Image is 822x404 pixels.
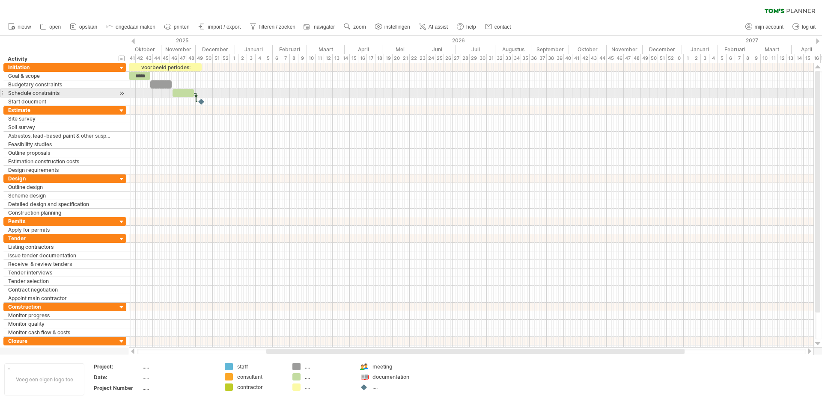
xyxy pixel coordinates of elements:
div: 7 [281,54,290,63]
div: Project: [94,363,141,370]
div: scroll naar activiteit [118,89,126,98]
div: 4 [709,54,718,63]
span: instellingen [384,24,410,30]
div: Site survey [8,115,113,123]
div: 39 [555,54,564,63]
div: 47 [624,54,632,63]
div: Budgetary constraints [8,80,113,88]
div: 24 [427,54,435,63]
div: 35 [521,54,530,63]
div: 0 [675,54,684,63]
div: 37 [538,54,547,63]
div: staff [237,363,284,370]
div: 48 [632,54,641,63]
div: Monitor quality [8,320,113,328]
div: Design requirements [8,166,113,174]
div: 51 [213,54,221,63]
div: Maart 2027 [752,45,792,54]
div: ..... [143,374,214,381]
div: 41 [572,54,581,63]
div: 41 [127,54,136,63]
div: Construction [8,303,113,311]
div: ..... [143,384,214,392]
div: contractor [237,383,284,391]
a: navigator [302,21,337,32]
div: Augustus 2026 [495,45,531,54]
div: 45 [607,54,615,63]
span: filteren / zoeken [259,24,295,30]
a: printen [162,21,192,32]
div: 52 [667,54,675,63]
div: 32 [495,54,504,63]
div: Tender [8,234,113,242]
div: April 2026 [345,45,382,54]
div: November 2026 [607,45,643,54]
div: Estimate [8,106,113,114]
div: Initiation [8,63,113,71]
div: September 2026 [531,45,569,54]
div: 33 [504,54,512,63]
div: 50 [204,54,213,63]
div: 36 [530,54,538,63]
div: Februari 2027 [718,45,752,54]
div: 49 [196,54,204,63]
div: .... [305,383,351,391]
span: ongedaan maken [116,24,155,30]
a: instellingen [373,21,413,32]
a: import / export [197,21,244,32]
div: 14 [341,54,350,63]
div: 28 [461,54,470,63]
div: Project Number [94,384,141,392]
div: Detailed design and specification [8,200,113,208]
div: Activity [8,55,112,63]
a: log uit [790,21,818,32]
div: 45 [161,54,170,63]
div: Design [8,174,113,183]
div: 15 [804,54,812,63]
div: 1 [684,54,692,63]
div: 26 [444,54,453,63]
div: Februari 2026 [273,45,307,54]
div: .... [305,373,351,380]
a: ongedaan maken [104,21,158,32]
div: 21 [401,54,410,63]
span: AI assist [429,24,448,30]
div: 42 [136,54,144,63]
div: 5 [718,54,727,63]
div: 6 [727,54,735,63]
div: Soil survey [8,123,113,131]
div: 10 [307,54,316,63]
div: 2026 [235,36,682,45]
div: 43 [144,54,153,63]
div: 30 [478,54,487,63]
div: 42 [581,54,590,63]
div: Receive & review tenders [8,260,113,268]
div: 50 [649,54,658,63]
div: Listing contractors [8,243,113,251]
div: Januari 2027 [682,45,718,54]
div: Contract negotiation [8,286,113,294]
a: open [38,21,63,32]
div: Pemits [8,217,113,225]
span: nieuw [18,24,31,30]
div: 27 [453,54,461,63]
div: 4 [256,54,264,63]
div: 10 [761,54,769,63]
div: Monitor progress [8,311,113,319]
div: 17 [367,54,375,63]
div: 44 [153,54,161,63]
div: 8 [290,54,298,63]
div: Tender selection [8,277,113,285]
div: As built survey [8,345,113,354]
span: contact [494,24,511,30]
div: 52 [221,54,230,63]
div: 18 [375,54,384,63]
div: 48 [187,54,196,63]
div: 40 [564,54,572,63]
div: 3 [247,54,256,63]
div: 2 [238,54,247,63]
div: 12 [324,54,333,63]
div: 23 [418,54,427,63]
div: 29 [470,54,478,63]
div: 43 [590,54,598,63]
